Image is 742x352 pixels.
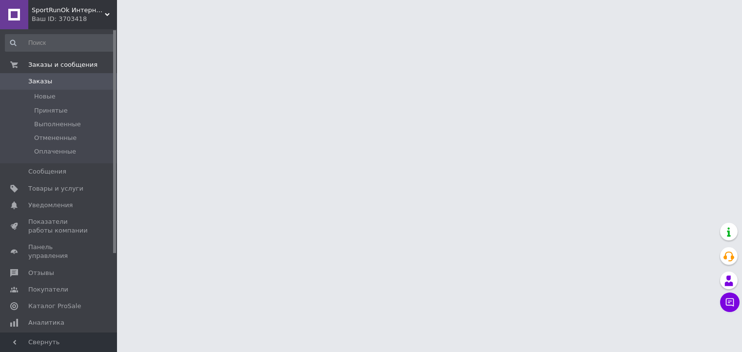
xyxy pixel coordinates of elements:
span: Каталог ProSale [28,302,81,311]
span: Показатели работы компании [28,217,90,235]
span: SportRunOk Интернет-Магазин Натурального спортивного питания [32,6,105,15]
span: Сообщения [28,167,66,176]
span: Аналитика [28,318,64,327]
input: Поиск [5,34,115,52]
span: Панель управления [28,243,90,260]
span: Заказы [28,77,52,86]
span: Выполненные [34,120,81,129]
span: Заказы и сообщения [28,60,98,69]
span: Новые [34,92,56,101]
div: Ваш ID: 3703418 [32,15,117,23]
button: Чат с покупателем [720,293,740,312]
span: Отзывы [28,269,54,277]
span: Уведомления [28,201,73,210]
span: Отмененные [34,134,77,142]
span: Покупатели [28,285,68,294]
span: Оплаченные [34,147,76,156]
span: Принятые [34,106,68,115]
span: Товары и услуги [28,184,83,193]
